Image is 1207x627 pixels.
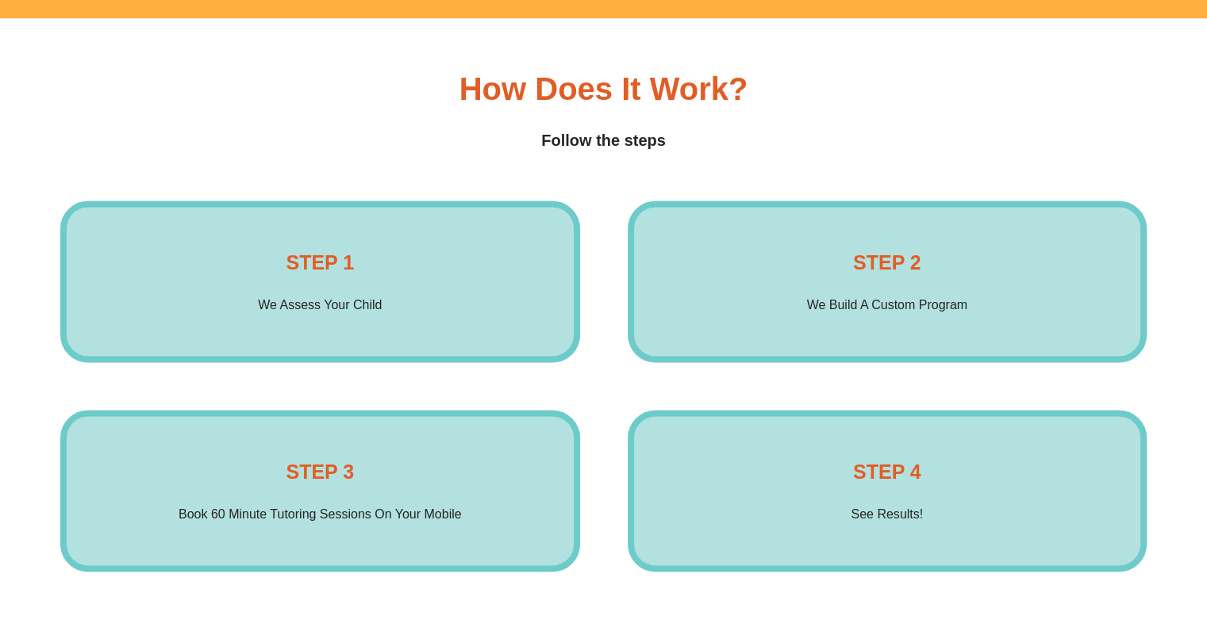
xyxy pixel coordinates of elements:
[286,247,354,278] h4: STEP 1
[258,294,382,316] p: We Assess Your Child
[179,503,462,526] p: Book 60 Minute Tutoring Sessions On Your Mobile
[851,25,1207,627] iframe: Chat Widget
[286,456,354,487] h4: STEP 3
[807,294,967,316] p: We Build A Custom Program
[459,73,748,105] h3: How Does it Work?
[60,128,1147,153] h4: Follow the steps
